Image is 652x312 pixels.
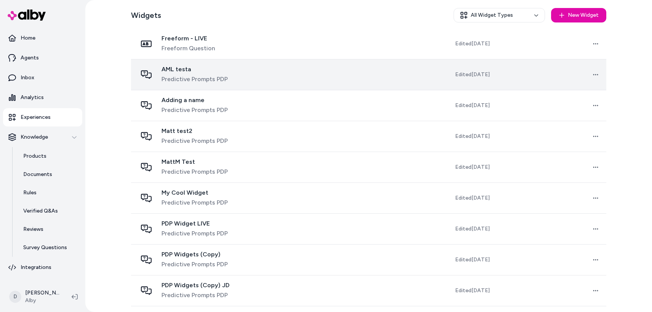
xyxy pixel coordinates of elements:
[161,251,228,258] span: PDP Widgets (Copy)
[161,220,228,227] span: PDP Widget LIVE
[161,35,215,42] span: Freeform - LIVE
[21,74,34,82] p: Inbox
[3,128,82,146] button: Knowledge
[161,229,228,238] span: Predictive Prompts PDP
[21,94,44,101] p: Analytics
[16,220,82,238] a: Reviews
[161,44,215,53] span: Freeform Question
[161,291,230,300] span: Predictive Prompts PDP
[455,256,490,264] span: Edited [DATE]
[23,226,43,233] p: Reviews
[16,147,82,165] a: Products
[21,54,39,62] p: Agents
[16,165,82,184] a: Documents
[9,291,21,303] span: D
[454,8,545,22] button: All Widget Types
[455,163,490,171] span: Edited [DATE]
[551,8,606,22] button: New Widget
[161,189,228,197] span: My Cool Widget
[161,167,228,176] span: Predictive Prompts PDP
[455,194,490,202] span: Edited [DATE]
[455,225,490,233] span: Edited [DATE]
[161,106,228,115] span: Predictive Prompts PDP
[161,158,228,166] span: MattM Test
[21,34,35,42] p: Home
[161,75,228,84] span: Predictive Prompts PDP
[16,184,82,202] a: Rules
[3,49,82,67] a: Agents
[3,69,82,87] a: Inbox
[16,202,82,220] a: Verified Q&As
[161,198,228,207] span: Predictive Prompts PDP
[25,297,59,304] span: Alby
[23,152,46,160] p: Products
[5,285,66,309] button: D[PERSON_NAME]Alby
[455,133,490,140] span: Edited [DATE]
[21,114,51,121] p: Experiences
[3,88,82,107] a: Analytics
[8,10,46,21] img: alby Logo
[3,108,82,126] a: Experiences
[21,133,48,141] p: Knowledge
[23,244,67,251] p: Survey Questions
[161,282,230,289] span: PDP Widgets (Copy) JD
[455,71,490,78] span: Edited [DATE]
[23,189,37,197] p: Rules
[161,66,228,73] span: AML testa
[161,136,228,146] span: Predictive Prompts PDP
[455,102,490,109] span: Edited [DATE]
[131,10,161,21] h2: Widgets
[3,258,82,277] a: Integrations
[23,207,58,215] p: Verified Q&As
[3,29,82,47] a: Home
[161,127,228,135] span: Matt test2
[23,171,52,178] p: Documents
[161,96,228,104] span: Adding a name
[455,287,490,294] span: Edited [DATE]
[16,238,82,257] a: Survey Questions
[21,264,51,271] p: Integrations
[161,260,228,269] span: Predictive Prompts PDP
[25,289,59,297] p: [PERSON_NAME]
[455,40,490,48] span: Edited [DATE]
